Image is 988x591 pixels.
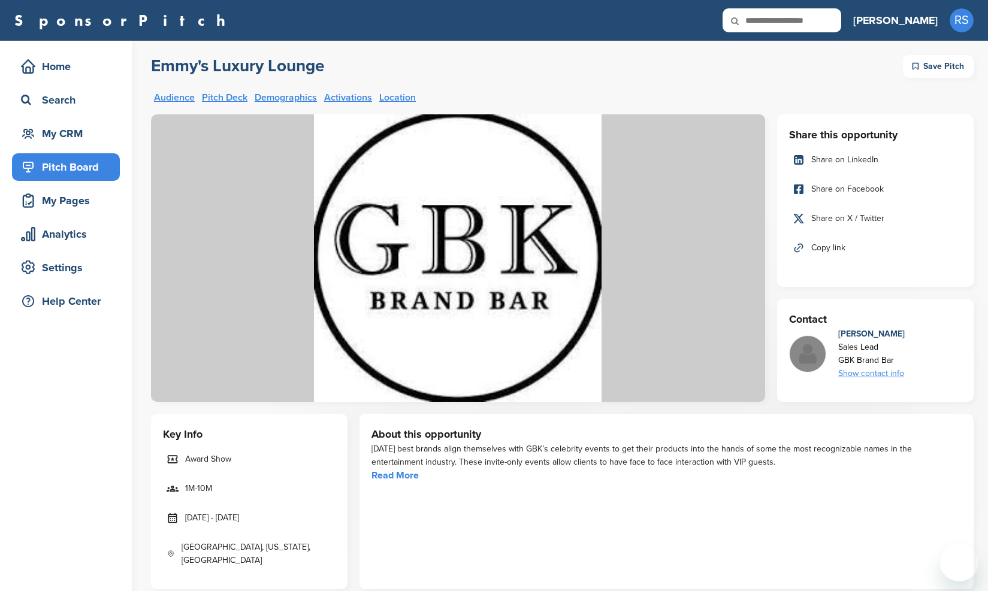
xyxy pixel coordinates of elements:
[18,223,120,245] div: Analytics
[12,287,120,315] a: Help Center
[185,453,231,466] span: Award Show
[903,55,974,78] div: Save Pitch
[379,93,416,102] a: Location
[811,183,884,196] span: Share on Facebook
[838,354,905,367] div: GBK Brand Bar
[12,187,120,214] a: My Pages
[182,541,332,567] span: [GEOGRAPHIC_DATA], [US_STATE], [GEOGRAPHIC_DATA]
[811,153,878,166] span: Share on LinkedIn
[838,341,905,354] div: Sales Lead
[12,86,120,114] a: Search
[18,156,120,178] div: Pitch Board
[789,147,962,172] a: Share on LinkedIn
[324,93,372,102] a: Activations
[255,93,317,102] a: Demographics
[12,220,120,248] a: Analytics
[12,153,120,181] a: Pitch Board
[789,206,962,231] a: Share on X / Twitter
[185,482,212,495] span: 1M-10M
[163,426,336,443] h3: Key Info
[853,7,938,34] a: [PERSON_NAME]
[838,367,905,380] div: Show contact info
[12,53,120,80] a: Home
[18,123,120,144] div: My CRM
[18,89,120,111] div: Search
[14,13,233,28] a: SponsorPitch
[789,235,962,260] a: Copy link
[18,190,120,211] div: My Pages
[151,55,324,77] h2: Emmy's Luxury Lounge
[789,177,962,202] a: Share on Facebook
[151,114,765,402] img: Sponsorpitch &
[789,126,962,143] h3: Share this opportunity
[790,336,826,372] img: Missing
[202,93,247,102] a: Pitch Deck
[838,328,905,341] div: [PERSON_NAME]
[811,212,884,225] span: Share on X / Twitter
[789,311,962,328] h3: Contact
[18,56,120,77] div: Home
[371,426,962,443] h3: About this opportunity
[18,290,120,312] div: Help Center
[12,120,120,147] a: My CRM
[853,12,938,29] h3: [PERSON_NAME]
[811,241,845,254] span: Copy link
[12,254,120,281] a: Settings
[950,8,974,32] span: RS
[371,469,419,481] a: Read More
[151,55,324,78] a: Emmy's Luxury Lounge
[154,93,195,102] a: Audience
[371,443,962,469] div: [DATE] best brands align themselves with GBK’s celebrity events to get their products into the ha...
[185,511,239,525] span: [DATE] - [DATE]
[940,543,978,581] iframe: Button to launch messaging window
[18,257,120,278] div: Settings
